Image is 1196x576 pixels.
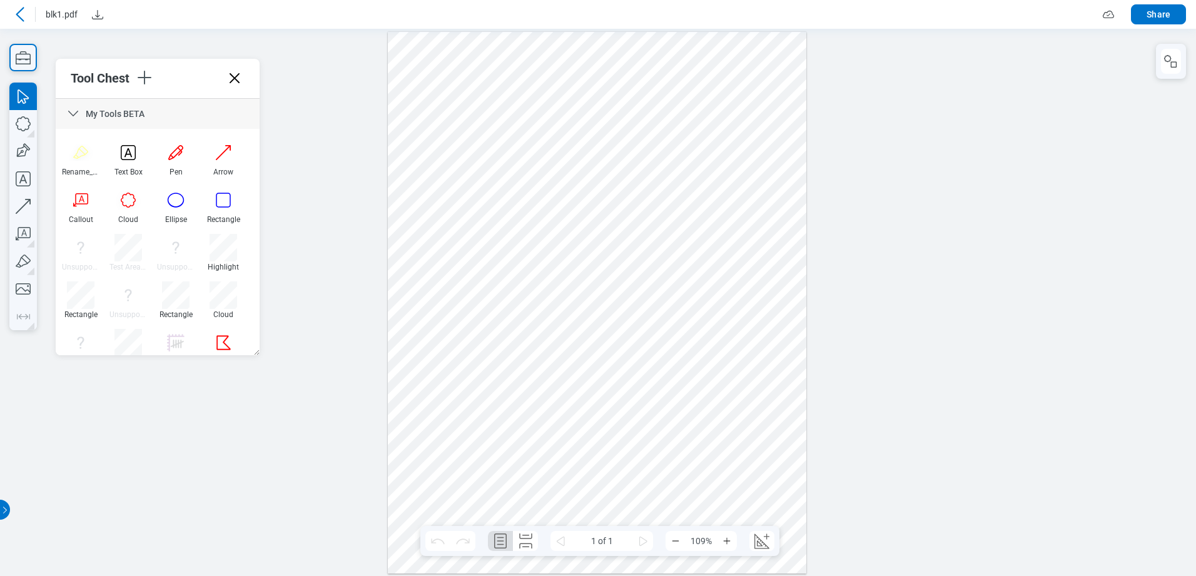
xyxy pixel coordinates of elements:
[450,531,475,551] button: Redo
[1131,4,1186,24] button: Share
[46,8,78,21] span: blk1.pdf
[205,168,242,176] div: Arrow
[157,263,195,271] div: Unsupported
[109,215,147,224] div: Cloud
[109,310,147,319] div: Unsupported
[88,4,108,24] button: Download
[109,263,147,271] div: Test Area M
[205,215,242,224] div: Rectangle
[488,531,513,551] button: Single Page Layout
[717,531,737,551] button: Zoom In
[157,168,195,176] div: Pen
[62,310,99,319] div: Rectangle
[686,531,717,551] span: 109%
[425,531,450,551] button: Undo
[205,263,242,271] div: Highlight
[570,531,633,551] span: 1 of 1
[749,531,774,551] button: Create Scale
[71,71,134,86] div: Tool Chest
[56,99,260,129] div: My Tools BETA
[157,215,195,224] div: Ellipse
[62,263,99,271] div: Unsupported
[205,310,242,319] div: Cloud
[86,109,144,119] span: My Tools BETA
[62,215,99,224] div: Callout
[513,531,538,551] button: Continuous Page Layout
[109,168,147,176] div: Text Box
[666,531,686,551] button: Zoom Out
[157,310,195,319] div: Rectangle
[62,168,99,176] div: Rename_Highlight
